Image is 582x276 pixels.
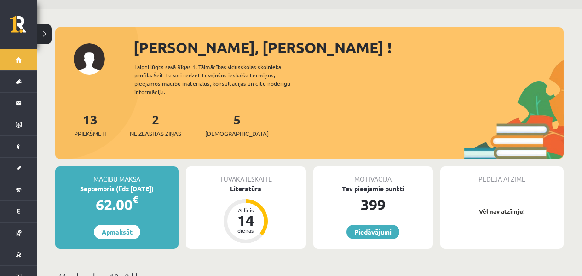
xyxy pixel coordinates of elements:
[55,184,179,194] div: Septembris (līdz [DATE])
[133,36,564,59] div: [PERSON_NAME], [PERSON_NAME] !
[313,184,433,194] div: Tev pieejamie punkti
[445,207,559,216] p: Vēl nav atzīmju!
[74,111,106,138] a: 13Priekšmeti
[74,129,106,138] span: Priekšmeti
[134,63,306,96] div: Laipni lūgts savā Rīgas 1. Tālmācības vidusskolas skolnieka profilā. Šeit Tu vari redzēt tuvojošo...
[232,207,259,213] div: Atlicis
[440,166,564,184] div: Pēdējā atzīme
[10,16,37,39] a: Rīgas 1. Tālmācības vidusskola
[186,184,305,245] a: Literatūra Atlicis 14 dienas
[130,129,181,138] span: Neizlasītās ziņas
[133,193,138,206] span: €
[232,213,259,228] div: 14
[130,111,181,138] a: 2Neizlasītās ziņas
[55,194,179,216] div: 62.00
[232,228,259,233] div: dienas
[346,225,399,239] a: Piedāvājumi
[186,166,305,184] div: Tuvākā ieskaite
[205,111,269,138] a: 5[DEMOGRAPHIC_DATA]
[55,166,179,184] div: Mācību maksa
[94,225,140,239] a: Apmaksāt
[205,129,269,138] span: [DEMOGRAPHIC_DATA]
[313,194,433,216] div: 399
[186,184,305,194] div: Literatūra
[313,166,433,184] div: Motivācija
